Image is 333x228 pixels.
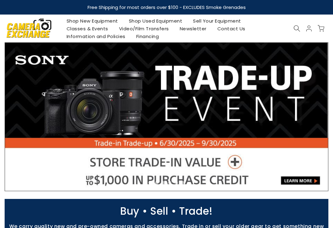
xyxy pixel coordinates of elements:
[175,181,178,184] li: Page dot 5
[181,181,184,184] li: Page dot 6
[188,17,247,25] a: Sell Your Equipment
[168,181,171,184] li: Page dot 4
[131,32,164,40] a: Financing
[2,208,331,214] p: Buy • Sell • Trade!
[162,181,165,184] li: Page dot 3
[61,17,123,25] a: Shop New Equipment
[174,25,212,32] a: Newsletter
[113,25,174,32] a: Video/Film Transfers
[149,181,152,184] li: Page dot 1
[88,4,246,11] strong: Free Shipping for most orders over $100 - EXCLUDES Smoke Grenades
[123,17,188,25] a: Shop Used Equipment
[212,25,251,32] a: Contact Us
[61,25,113,32] a: Classes & Events
[155,181,158,184] li: Page dot 2
[61,32,131,40] a: Information and Policies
